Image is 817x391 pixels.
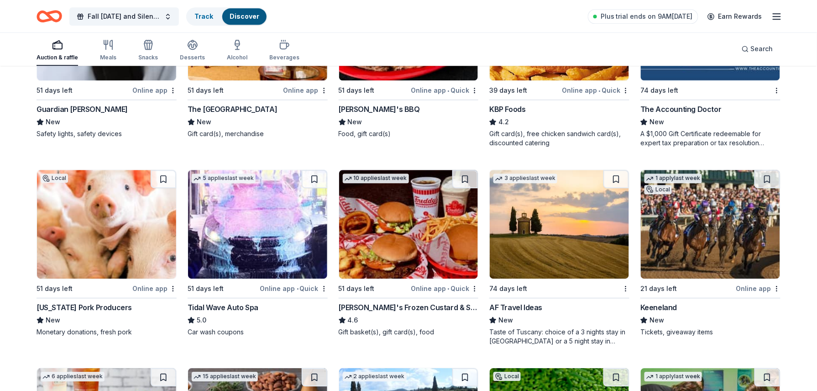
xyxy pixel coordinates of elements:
div: 15 applies last week [192,372,258,381]
span: • [297,285,299,292]
div: Online app Quick [411,85,478,96]
div: 1 apply last week [644,174,702,183]
div: Alcohol [227,54,247,61]
div: 51 days left [188,85,224,96]
div: 39 days left [489,85,527,96]
span: New [197,116,211,127]
div: 21 days left [640,283,677,294]
span: • [447,285,449,292]
div: 51 days left [339,85,375,96]
span: 4.2 [498,116,509,127]
button: Snacks [138,36,158,66]
span: • [598,87,600,94]
div: Gift basket(s), gift card(s), food [339,328,479,337]
div: Tickets, giveaway items [640,328,780,337]
div: 3 applies last week [493,174,557,183]
div: Online app Quick [260,283,328,294]
span: Fall [DATE] and Silent Auction Fundraiser [88,11,161,22]
div: Gift card(s), free chicken sandwich card(s), discounted catering [489,129,629,148]
img: Image for Kentucky Pork Producers [37,170,176,279]
div: 5 applies last week [192,174,256,183]
img: Image for Freddy's Frozen Custard & Steakburgers [339,170,478,279]
img: Image for AF Travel Ideas [490,170,629,279]
div: Desserts [180,54,205,61]
div: 2 applies last week [343,372,407,381]
span: New [46,116,60,127]
div: Meals [100,54,116,61]
span: New [348,116,362,127]
span: • [447,87,449,94]
span: 5.0 [197,315,206,326]
div: Local [493,372,521,381]
a: Track [194,12,213,20]
div: 51 days left [339,283,375,294]
div: Keeneland [640,302,677,313]
div: Tidal Wave Auto Spa [188,302,258,313]
span: Plus trial ends on 9AM[DATE] [601,11,693,22]
div: Auction & raffle [37,54,78,61]
span: New [649,315,664,326]
button: TrackDiscover [186,7,267,26]
span: Search [751,43,773,54]
img: Image for Tidal Wave Auto Spa [188,170,327,279]
div: Local [41,174,68,183]
div: Snacks [138,54,158,61]
span: 4.6 [348,315,358,326]
div: Safety lights, safety devices [37,129,177,138]
div: Food, gift card(s) [339,129,479,138]
div: Taste of Tuscany: choice of a 3 nights stay in [GEOGRAPHIC_DATA] or a 5 night stay in [GEOGRAPHIC... [489,328,629,346]
button: Desserts [180,36,205,66]
div: KBP Foods [489,104,525,115]
div: 51 days left [188,283,224,294]
div: Online app [283,85,328,96]
div: 6 applies last week [41,372,105,381]
a: Home [37,5,62,27]
a: Earn Rewards [702,8,768,25]
div: Car wash coupons [188,328,328,337]
button: Auction & raffle [37,36,78,66]
span: New [46,315,60,326]
img: Image for Keeneland [641,170,780,279]
div: AF Travel Ideas [489,302,542,313]
div: Online app [736,283,780,294]
span: New [498,315,513,326]
a: Image for Kentucky Pork ProducersLocal51 days leftOnline app[US_STATE] Pork ProducersNewMonetary ... [37,169,177,337]
a: Image for AF Travel Ideas3 applieslast week74 days leftAF Travel IdeasNewTaste of Tuscany: choice... [489,169,629,346]
a: Plus trial ends on 9AM[DATE] [588,9,698,24]
div: 1 apply last week [644,372,702,381]
button: Fall [DATE] and Silent Auction Fundraiser [69,7,179,26]
span: New [649,116,664,127]
div: Local [644,185,672,194]
div: A $1,000 Gift Certificate redeemable for expert tax preparation or tax resolution services—recipi... [640,129,780,148]
a: Image for Keeneland1 applylast weekLocal21 days leftOnline appKeenelandNewTickets, giveaway items [640,169,780,337]
div: The [GEOGRAPHIC_DATA] [188,104,278,115]
a: Image for Tidal Wave Auto Spa5 applieslast week51 days leftOnline app•QuickTidal Wave Auto Spa5.0... [188,169,328,337]
div: 10 applies last week [343,174,409,183]
div: [US_STATE] Pork Producers [37,302,132,313]
div: Online app [132,283,177,294]
div: The Accounting Doctor [640,104,722,115]
button: Meals [100,36,116,66]
div: 51 days left [37,85,73,96]
div: Guardian [PERSON_NAME] [37,104,128,115]
div: [PERSON_NAME]'s BBQ [339,104,420,115]
div: Online app [132,85,177,96]
div: Online app Quick [411,283,478,294]
button: Alcohol [227,36,247,66]
div: 74 days left [489,283,527,294]
button: Search [734,40,780,58]
button: Beverages [269,36,299,66]
a: Image for Freddy's Frozen Custard & Steakburgers10 applieslast week51 days leftOnline app•Quick[P... [339,169,479,337]
div: Gift card(s), merchandise [188,129,328,138]
div: Beverages [269,54,299,61]
div: 74 days left [640,85,678,96]
div: Monetary donations, fresh pork [37,328,177,337]
a: Discover [230,12,259,20]
div: 51 days left [37,283,73,294]
div: Online app Quick [562,85,629,96]
div: [PERSON_NAME]'s Frozen Custard & Steakburgers [339,302,479,313]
